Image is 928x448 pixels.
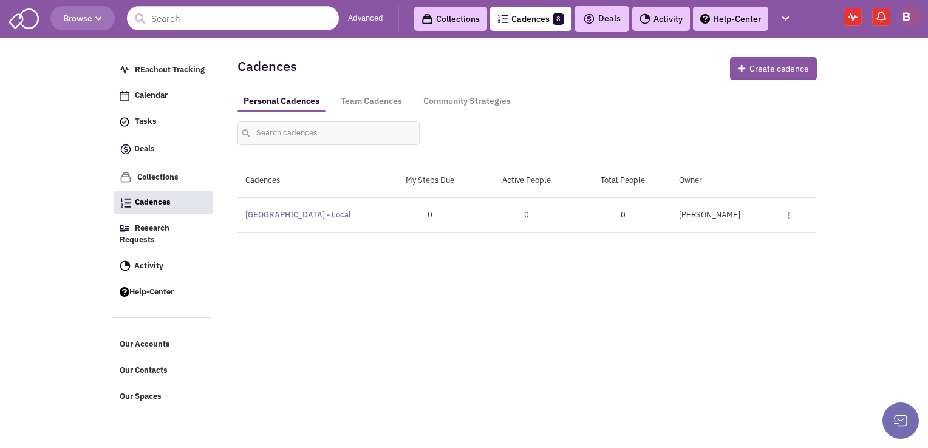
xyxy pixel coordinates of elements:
a: Cadences8 [490,7,571,31]
span: Tasks [135,117,157,127]
div: Owner [671,175,816,186]
span: Our Spaces [120,391,162,401]
img: Cadences_logo.png [120,198,131,208]
img: icon-collection-lavender.png [120,171,132,183]
img: icon-collection-lavender-black.svg [421,13,433,25]
a: Calendar [114,84,212,107]
button: Browse [50,6,115,30]
span: Cadences [135,197,171,208]
a: Help-Center [114,281,212,304]
input: Search [127,6,339,30]
a: Collections [414,7,487,31]
img: Brett Michaels [901,6,922,27]
button: Create cadence [730,57,817,80]
span: Research Requests [120,223,169,245]
a: Our Accounts [114,333,212,356]
div: Cadences [237,175,382,186]
span: REachout Tracking [135,64,205,75]
a: Research Requests [114,217,212,252]
div: My Steps Due [382,175,479,186]
button: Deals [579,11,624,27]
span: Browse [63,13,102,24]
img: icon-deals.svg [583,12,595,26]
a: Team Cadences [335,90,408,112]
a: Tasks [114,110,212,134]
a: Activity [114,255,212,278]
a: Advanced [348,13,383,24]
a: Deals [114,137,212,163]
a: [GEOGRAPHIC_DATA] - Local [245,209,351,220]
a: Community Strategies [417,90,517,112]
a: Personal Cadences [237,90,326,112]
div: 0 [382,209,479,221]
img: SmartAdmin [9,6,39,29]
img: Cadences_logo.png [497,15,508,23]
img: help.png [700,14,710,24]
div: Active People [479,175,575,186]
span: 8 [553,13,564,25]
img: icon-tasks.png [120,117,129,127]
a: Our Contacts [114,359,212,382]
img: Activity.png [640,13,650,24]
a: REachout Tracking [114,59,212,82]
div: 0 [479,209,575,221]
input: Search cadences [237,121,420,145]
span: Activity [134,260,163,271]
div: 0 [575,209,671,221]
h2: Cadences [237,61,297,72]
a: Help-Center [693,7,768,31]
a: Cadences [114,191,213,214]
img: Calendar.png [120,91,129,101]
span: Deals [583,13,621,24]
img: Activity.png [120,260,131,271]
span: Collections [137,172,179,182]
a: Collections [114,166,212,189]
div: [PERSON_NAME] [679,209,776,221]
span: Calendar [135,90,168,101]
div: Total People [575,175,671,186]
span: Our Contacts [120,365,168,375]
a: Activity [632,7,690,31]
img: editmenu [788,212,790,219]
img: icon-deals.svg [120,142,132,157]
img: Research.png [120,225,129,232]
span: Our Accounts [120,339,170,350]
a: Our Spaces [114,385,212,409]
img: help.png [120,287,129,297]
